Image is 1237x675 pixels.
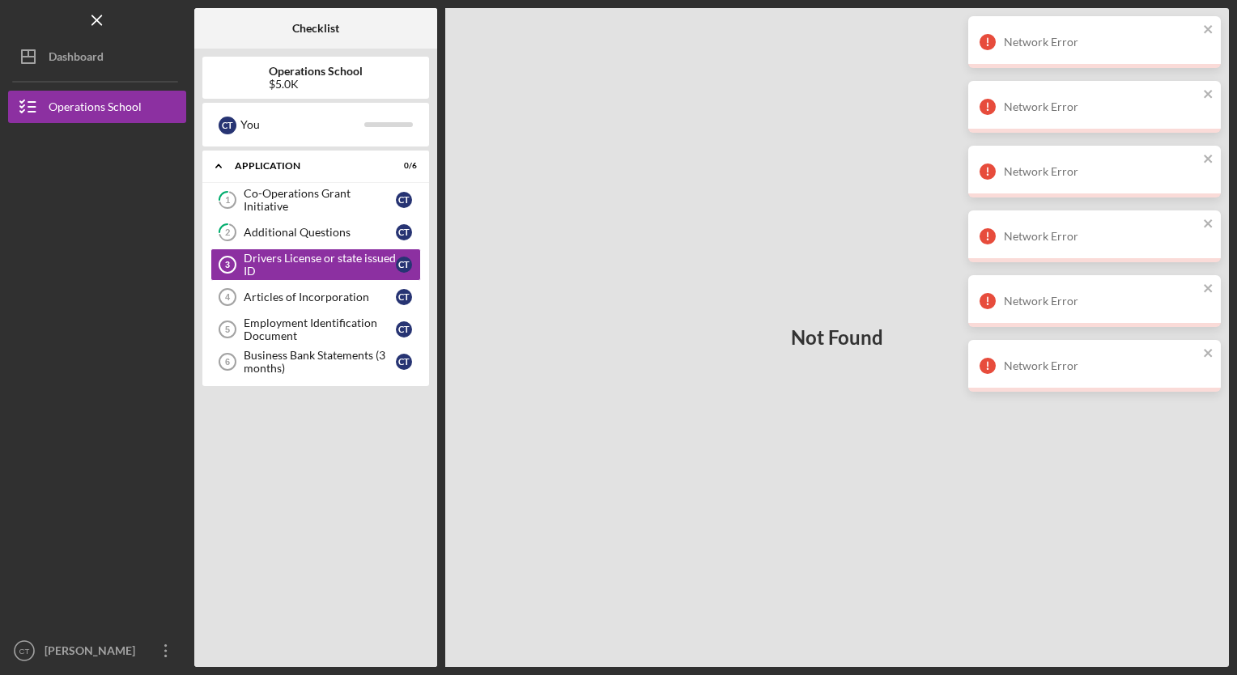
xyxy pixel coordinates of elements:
div: Operations School [49,91,142,127]
div: C T [396,289,412,305]
tspan: 6 [225,357,230,367]
div: Employment Identification Document [244,316,396,342]
button: Operations School [8,91,186,123]
text: CT [19,647,30,656]
button: CT[PERSON_NAME] [8,635,186,667]
div: Network Error [1004,359,1198,372]
h3: Not Found [791,326,883,349]
div: Additional Questions [244,226,396,239]
div: [PERSON_NAME] [40,635,146,671]
div: Co-Operations Grant Initiative [244,187,396,213]
button: close [1203,152,1214,168]
div: Application [235,161,376,171]
div: Network Error [1004,295,1198,308]
div: Articles of Incorporation [244,291,396,304]
a: 2Additional QuestionsCT [210,216,421,248]
a: 3Drivers License or state issued IDCT [210,248,421,281]
div: C T [396,224,412,240]
div: Drivers License or state issued ID [244,252,396,278]
button: close [1203,217,1214,232]
div: C T [396,321,412,337]
div: Network Error [1004,36,1198,49]
tspan: 1 [225,195,230,206]
div: 0 / 6 [388,161,417,171]
tspan: 5 [225,325,230,334]
div: C T [396,257,412,273]
div: $5.0K [269,78,363,91]
a: 4Articles of IncorporationCT [210,281,421,313]
div: C T [396,192,412,208]
div: Business Bank Statements (3 months) [244,349,396,375]
div: Dashboard [49,40,104,77]
button: close [1203,346,1214,362]
button: close [1203,282,1214,297]
b: Checklist [292,22,339,35]
button: close [1203,87,1214,103]
div: C T [219,117,236,134]
a: 6Business Bank Statements (3 months)CT [210,346,421,378]
div: Network Error [1004,165,1198,178]
b: Operations School [269,65,363,78]
button: close [1203,23,1214,38]
a: 5Employment Identification DocumentCT [210,313,421,346]
div: Network Error [1004,230,1198,243]
div: Network Error [1004,100,1198,113]
button: Dashboard [8,40,186,73]
tspan: 2 [225,227,230,238]
div: C T [396,354,412,370]
tspan: 3 [225,260,230,270]
div: You [240,111,364,138]
tspan: 4 [225,292,231,302]
a: 1Co-Operations Grant InitiativeCT [210,184,421,216]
